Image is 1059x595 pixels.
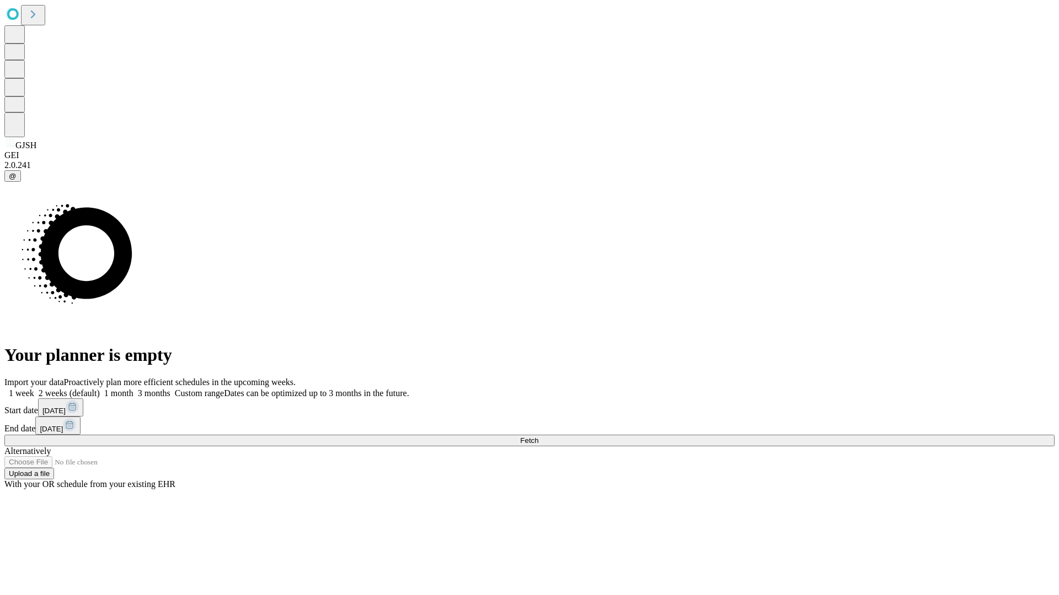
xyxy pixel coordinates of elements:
button: Fetch [4,435,1055,446]
button: @ [4,170,21,182]
span: Dates can be optimized up to 3 months in the future. [224,388,409,398]
div: GEI [4,150,1055,160]
button: [DATE] [35,416,81,435]
span: Alternatively [4,446,51,456]
span: Fetch [520,436,538,445]
span: 2 weeks (default) [39,388,100,398]
span: Proactively plan more efficient schedules in the upcoming weeks. [64,377,296,387]
span: [DATE] [42,407,66,415]
span: Custom range [175,388,224,398]
span: [DATE] [40,425,63,433]
div: Start date [4,398,1055,416]
div: 2.0.241 [4,160,1055,170]
button: Upload a file [4,468,54,479]
div: End date [4,416,1055,435]
span: 3 months [138,388,170,398]
button: [DATE] [38,398,83,416]
h1: Your planner is empty [4,345,1055,365]
span: @ [9,172,17,180]
span: Import your data [4,377,64,387]
span: 1 month [104,388,133,398]
span: GJSH [15,140,36,150]
span: 1 week [9,388,34,398]
span: With your OR schedule from your existing EHR [4,479,175,489]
